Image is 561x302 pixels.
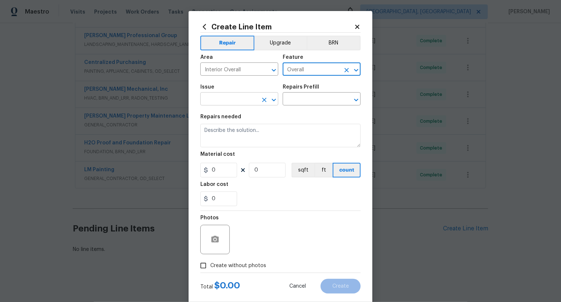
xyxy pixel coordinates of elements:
span: Create [332,284,349,289]
button: Repair [200,36,254,50]
button: Create [321,279,361,294]
h5: Area [200,55,213,60]
h5: Repairs Prefill [283,85,319,90]
h2: Create Line Item [200,23,354,31]
span: Cancel [289,284,306,289]
button: ft [314,163,333,177]
h5: Photos [200,215,219,220]
h5: Issue [200,85,214,90]
button: BRN [307,36,361,50]
button: count [333,163,361,177]
button: Cancel [278,279,318,294]
button: Open [351,65,361,75]
button: Open [269,95,279,105]
button: Open [351,95,361,105]
button: Open [269,65,279,75]
h5: Labor cost [200,182,228,187]
button: Upgrade [254,36,307,50]
span: Create without photos [210,262,266,270]
button: sqft [292,163,314,177]
button: Clear [342,65,352,75]
span: $ 0.00 [214,281,240,290]
h5: Feature [283,55,303,60]
h5: Material cost [200,152,235,157]
button: Clear [259,95,269,105]
h5: Repairs needed [200,114,241,119]
div: Total [200,282,240,291]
